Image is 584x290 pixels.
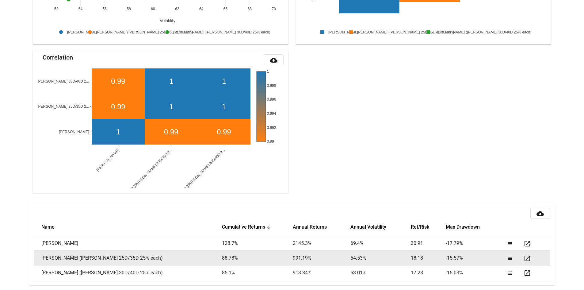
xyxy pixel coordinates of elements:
mat-icon: list [506,255,513,262]
td: [PERSON_NAME] [34,236,222,251]
button: Change sorting for Annual_Returns [293,224,327,230]
td: 18.18 [411,251,446,265]
button: Change sorting for Efficient_Frontier [411,224,429,230]
button: Change sorting for Max_Drawdown [446,224,480,230]
mat-icon: list [506,269,513,277]
td: -17.79 % [446,236,503,251]
mat-icon: cloud_download [270,56,277,64]
td: [PERSON_NAME] ([PERSON_NAME] 25D/35D 25% each) [34,251,222,265]
mat-icon: open_in_new [524,240,531,247]
td: 991.19 % [293,251,350,265]
td: 30.91 [411,236,446,251]
mat-icon: open_in_new [524,255,531,262]
mat-card-title: Correlation [43,54,73,60]
td: 88.78 % [222,251,293,265]
td: 2145.3 % [293,236,350,251]
td: 128.7 % [222,236,293,251]
td: 54.53 % [350,251,411,265]
mat-icon: cloud_download [536,210,544,217]
td: 53.01 % [350,265,411,280]
td: 85.1 % [222,265,293,280]
button: Change sorting for Annual_Volatility [350,224,386,230]
mat-icon: list [506,240,513,247]
td: -15.03 % [446,265,503,280]
td: -15.57 % [446,251,503,265]
td: 69.4 % [350,236,411,251]
mat-icon: open_in_new [524,269,531,277]
td: [PERSON_NAME] ([PERSON_NAME] 30D/40D 25% each) [34,265,222,280]
td: 913.34 % [293,265,350,280]
td: 17.23 [411,265,446,280]
button: Change sorting for strategy_name [41,224,55,230]
button: Change sorting for Cum_Returns_Final [222,224,265,230]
